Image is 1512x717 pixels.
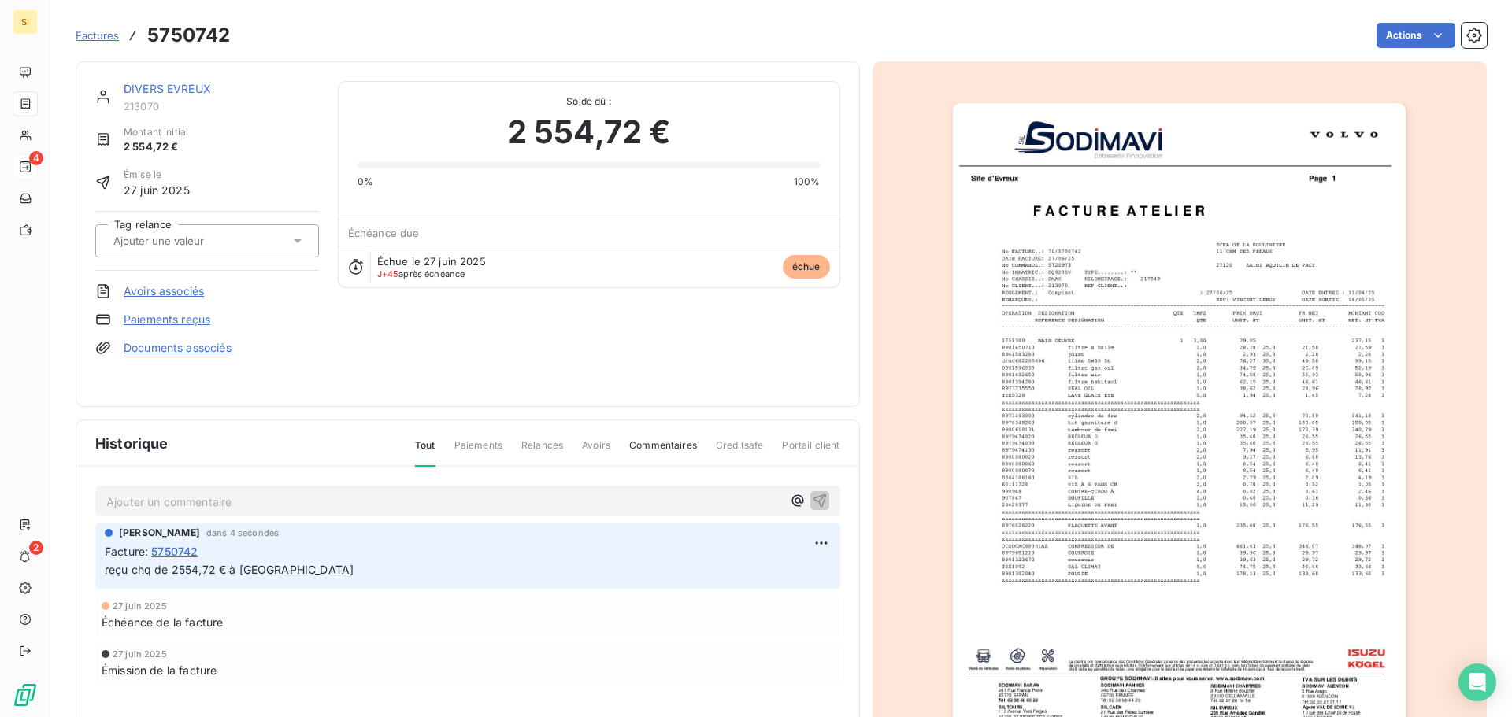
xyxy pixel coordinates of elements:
span: 2 554,72 € [507,109,671,156]
a: DIVERS EVREUX [124,82,211,95]
span: 213070 [124,100,319,113]
span: Échue le 27 juin 2025 [377,255,486,268]
span: échue [783,255,830,279]
button: Actions [1377,23,1455,48]
span: Tout [415,438,435,467]
span: 27 juin 2025 [113,601,167,611]
span: Avoirs [582,438,610,465]
span: [PERSON_NAME] [119,526,200,540]
span: 27 juin 2025 [113,649,167,659]
span: Relances [521,438,563,465]
img: Logo LeanPay [13,682,38,708]
span: Historique [95,433,169,454]
span: Facture : [105,543,148,560]
span: J+45 [377,268,399,279]
span: Émission de la facture [102,662,217,678]
a: 4 [13,154,37,179]
h3: 5750742 [147,21,230,50]
input: Ajouter une valeur [112,234,270,248]
span: Factures [76,29,119,42]
span: 2 554,72 € [124,139,188,155]
span: reçu chq de 2554,72 € à [GEOGRAPHIC_DATA] [105,563,354,576]
span: Solde dû : [358,94,821,109]
span: Échéance due [348,227,420,239]
span: 2 [29,541,43,555]
a: Factures [76,28,119,43]
span: 4 [29,151,43,165]
span: Paiements [454,438,502,465]
span: Portail client [782,438,839,465]
div: SI [13,9,38,35]
a: Documents associés [124,340,232,356]
span: 0% [358,175,373,189]
a: Avoirs associés [124,283,204,299]
span: Creditsafe [716,438,764,465]
span: Échéance de la facture [102,614,223,630]
span: Montant initial [124,125,188,139]
span: dans 4 secondes [206,528,279,538]
span: Commentaires [629,438,697,465]
a: Paiements reçus [124,312,210,327]
div: Open Intercom Messenger [1458,663,1496,701]
span: 5750742 [151,543,198,560]
span: Émise le [124,168,190,182]
span: 100% [794,175,821,189]
span: après échéance [377,269,465,279]
span: 27 juin 2025 [124,182,190,198]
